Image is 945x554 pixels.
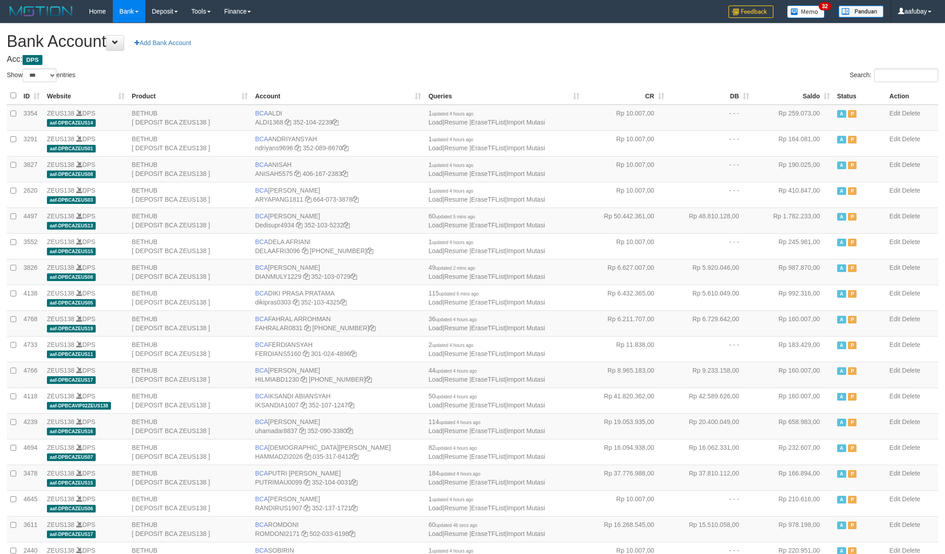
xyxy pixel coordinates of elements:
a: DIANMULY1229 [255,273,301,280]
a: Load [428,402,442,409]
span: | | | [428,238,545,254]
th: Queries: activate to sort column ascending [425,87,583,105]
a: Add Bank Account [129,35,197,51]
span: | | | [428,264,545,280]
td: DPS [43,259,128,285]
a: Resume [444,479,468,486]
a: Import Mutasi [507,350,545,357]
a: Resume [444,299,468,306]
a: uhamadar8837 [255,427,297,434]
td: DPS [43,233,128,259]
a: Copy DIANMULY1229 to clipboard [303,273,310,280]
a: Delete [902,187,920,194]
a: Copy 3521371721 to clipboard [351,504,357,512]
img: Button%20Memo.svg [787,5,825,18]
td: 4138 [20,285,43,310]
span: updated 4 hours ago [432,240,473,245]
a: Copy ARYAPANG1811 to clipboard [305,196,311,203]
a: ZEUS138 [47,212,74,220]
a: Copy 6640733878 to clipboard [352,196,359,203]
td: BETHUB [ DEPOSIT BCA ZEUS138 ] [128,156,251,182]
span: BCA [255,264,268,271]
a: Delete [902,161,920,168]
span: BCA [255,135,268,143]
a: Edit [889,290,900,297]
td: DPS [43,285,128,310]
a: Copy 3521042239 to clipboard [332,119,338,126]
a: EraseTFList [471,479,505,486]
td: Rp 164.081,00 [753,130,834,156]
td: [PERSON_NAME] 664-073-3878 [251,182,425,208]
a: EraseTFList [471,170,505,177]
span: updated 2 mins ago [435,266,475,271]
span: 1 [428,135,473,143]
a: IKSANDIA1007 [255,402,299,409]
a: Dedisupr4934 [255,222,294,229]
span: Active [837,110,846,118]
a: FAHRALAR0831 [255,324,302,332]
a: Import Mutasi [507,453,545,460]
td: 2620 [20,182,43,208]
a: Edit [889,444,900,451]
a: Import Mutasi [507,324,545,332]
a: FERDIANS5160 [255,350,301,357]
a: Edit [889,521,900,528]
th: Saldo: activate to sort column ascending [753,87,834,105]
a: Copy uhamadar8837 to clipboard [299,427,306,434]
a: Copy DELAAFRI3096 to clipboard [302,247,308,254]
a: ZEUS138 [47,367,74,374]
a: EraseTFList [471,247,505,254]
a: Delete [902,135,920,143]
a: EraseTFList [471,402,505,409]
h4: Acc: [7,55,938,64]
th: Product: activate to sort column ascending [128,87,251,105]
a: Load [428,427,442,434]
select: Showentries [23,69,56,82]
a: ARYAPANG1811 [255,196,303,203]
a: Edit [889,187,900,194]
a: Import Mutasi [507,427,545,434]
td: - - - [668,105,753,131]
img: Feedback.jpg [728,5,774,18]
a: Import Mutasi [507,144,545,152]
a: Resume [444,427,468,434]
a: EraseTFList [471,427,505,434]
span: Active [837,136,846,143]
a: Resume [444,350,468,357]
a: Copy 7495214257 to clipboard [366,376,372,383]
a: Copy 3521071247 to clipboard [348,402,354,409]
td: Rp 5.920.046,00 [668,259,753,285]
a: ZEUS138 [47,135,74,143]
span: aaf-DPBCAZEUS14 [47,119,96,127]
td: 3552 [20,233,43,259]
td: Rp 5.610.049,00 [668,285,753,310]
a: Delete [902,341,920,348]
td: Rp 48.810.128,00 [668,208,753,233]
span: | | | [428,135,545,152]
a: Copy HAMMADZI2026 to clipboard [305,453,311,460]
span: 49 [428,264,475,271]
a: Resume [444,170,468,177]
a: Import Mutasi [507,222,545,229]
a: Resume [444,402,468,409]
span: Active [837,187,846,195]
a: ZEUS138 [47,418,74,425]
a: Edit [889,315,900,323]
a: Copy ALDI1368 to clipboard [285,119,291,126]
td: Rp 259.073,00 [753,105,834,131]
td: Rp 10.007,00 [583,182,668,208]
a: Import Mutasi [507,170,545,177]
label: Search: [850,69,938,82]
h1: Bank Account [7,32,938,51]
a: Import Mutasi [507,504,545,512]
a: Resume [444,222,468,229]
a: ZEUS138 [47,238,74,245]
td: Rp 410.847,00 [753,182,834,208]
th: Account: activate to sort column ascending [251,87,425,105]
td: - - - [668,182,753,208]
th: DB: activate to sort column ascending [668,87,753,105]
a: Copy RANDIRUS1907 to clipboard [304,504,310,512]
a: Copy 3010244896 to clipboard [350,350,357,357]
input: Search: [874,69,938,82]
a: ZEUS138 [47,392,74,400]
